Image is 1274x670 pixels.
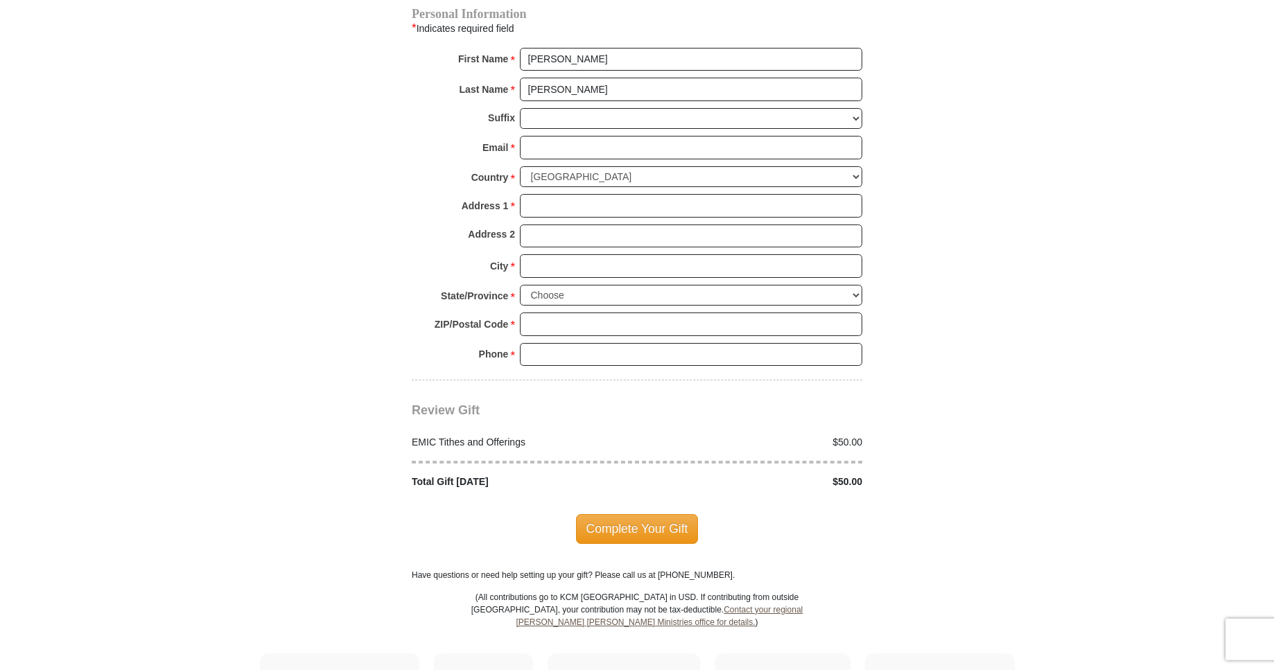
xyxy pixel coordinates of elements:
strong: Last Name [460,80,509,99]
p: (All contributions go to KCM [GEOGRAPHIC_DATA] in USD. If contributing from outside [GEOGRAPHIC_D... [471,591,803,653]
strong: Address 1 [462,196,509,215]
strong: Email [482,138,508,157]
strong: Suffix [488,108,515,127]
a: Contact your regional [PERSON_NAME] [PERSON_NAME] Ministries office for details. [516,605,803,627]
span: Review Gift [412,403,480,417]
strong: Phone [479,344,509,364]
p: Have questions or need help setting up your gift? Please call us at [PHONE_NUMBER]. [412,569,862,581]
h4: Personal Information [412,8,862,19]
div: Total Gift [DATE] [405,475,638,489]
div: $50.00 [637,475,870,489]
strong: City [490,256,508,276]
div: $50.00 [637,435,870,450]
span: Complete Your Gift [576,514,699,543]
div: Indicates required field [412,19,862,37]
strong: ZIP/Postal Code [435,315,509,334]
strong: First Name [458,49,508,69]
div: EMIC Tithes and Offerings [405,435,638,450]
strong: State/Province [441,286,508,306]
strong: Address 2 [468,224,515,244]
strong: Country [471,168,509,187]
